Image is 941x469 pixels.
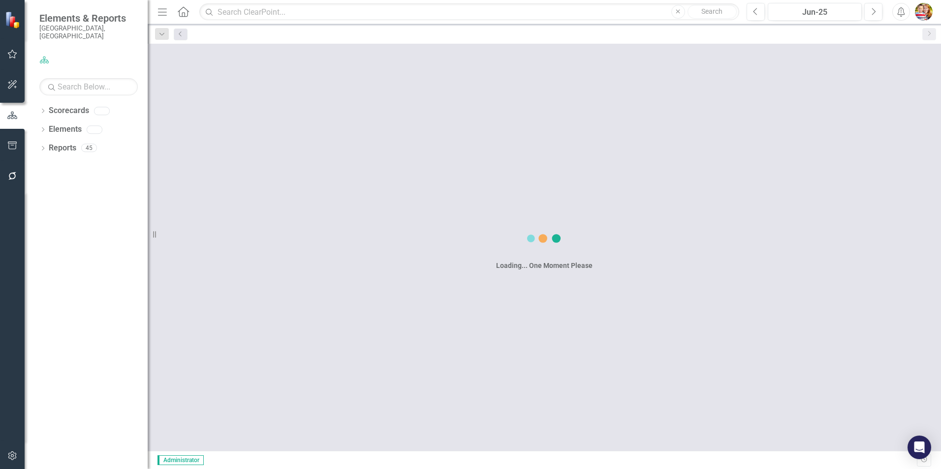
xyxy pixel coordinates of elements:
img: Shari Metcalfe [915,3,933,21]
div: Jun-25 [771,6,858,18]
small: [GEOGRAPHIC_DATA], [GEOGRAPHIC_DATA] [39,24,138,40]
span: Search [701,7,722,15]
div: Open Intercom Messenger [908,436,931,459]
button: Jun-25 [768,3,862,21]
a: Elements [49,124,82,135]
input: Search Below... [39,78,138,95]
img: ClearPoint Strategy [5,11,22,29]
div: Loading... One Moment Please [496,261,593,270]
span: Elements & Reports [39,12,138,24]
span: Administrator [157,455,204,465]
a: Reports [49,143,76,154]
div: 45 [81,144,97,152]
a: Scorecards [49,105,89,117]
input: Search ClearPoint... [199,3,739,21]
button: Search [688,5,737,19]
